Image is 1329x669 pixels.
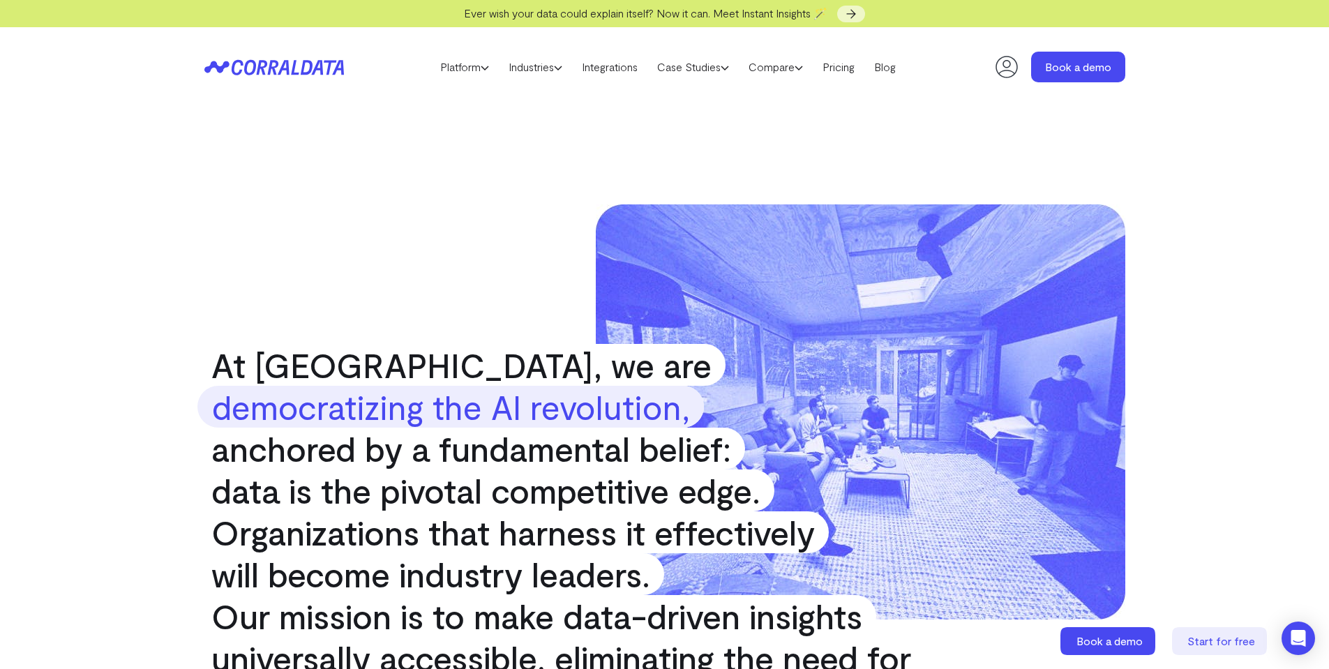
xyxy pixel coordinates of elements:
[430,57,499,77] a: Platform
[197,511,829,553] span: Organizations that harness it effectively
[197,386,704,428] strong: democratizing the AI revolution,
[1172,627,1270,655] a: Start for free
[197,595,876,637] span: Our mission is to make data-driven insights
[197,428,745,469] span: anchored by a fundamental belief:
[1060,627,1158,655] a: Book a demo
[197,469,774,511] span: data is the pivotal competitive edge.
[1282,622,1315,655] div: Open Intercom Messenger
[739,57,813,77] a: Compare
[864,57,906,77] a: Blog
[572,57,647,77] a: Integrations
[197,344,726,386] span: At [GEOGRAPHIC_DATA], we are
[1031,52,1125,82] a: Book a demo
[499,57,572,77] a: Industries
[1076,634,1143,647] span: Book a demo
[1187,634,1255,647] span: Start for free
[464,6,827,20] span: Ever wish your data could explain itself? Now it can. Meet Instant Insights 🪄
[647,57,739,77] a: Case Studies
[813,57,864,77] a: Pricing
[197,553,664,595] span: will become industry leaders.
